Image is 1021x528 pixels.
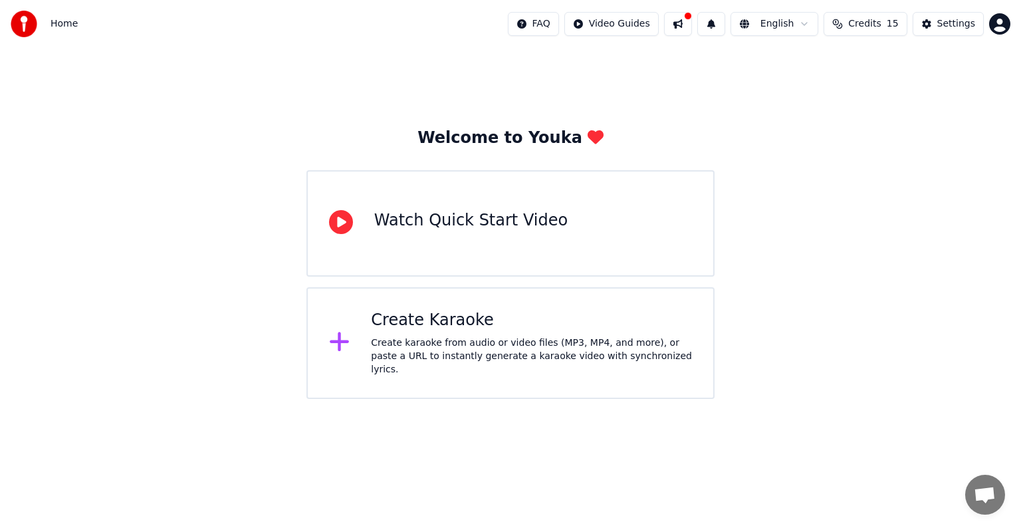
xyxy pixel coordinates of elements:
span: Credits [848,17,881,31]
button: Settings [913,12,984,36]
button: Video Guides [564,12,659,36]
span: Home [51,17,78,31]
div: Welcome to Youka [417,128,604,149]
img: youka [11,11,37,37]
div: Create Karaoke [371,310,692,331]
button: FAQ [508,12,559,36]
span: 15 [887,17,899,31]
div: Open chat [965,475,1005,515]
nav: breadcrumb [51,17,78,31]
button: Credits15 [824,12,907,36]
div: Watch Quick Start Video [374,210,568,231]
div: Settings [937,17,975,31]
div: Create karaoke from audio or video files (MP3, MP4, and more), or paste a URL to instantly genera... [371,336,692,376]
